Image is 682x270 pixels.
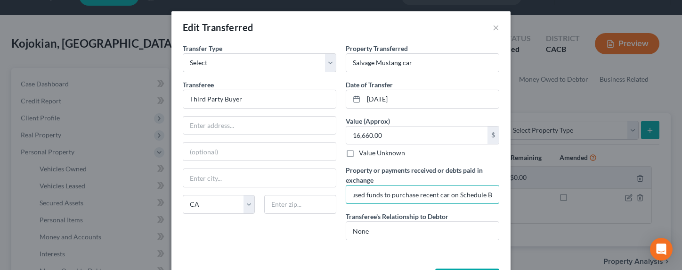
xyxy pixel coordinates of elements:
[183,143,336,160] input: (optional)
[346,165,499,185] label: Property or payments received or debts paid in exchange
[650,238,673,261] div: Open Intercom Messenger
[346,211,448,221] label: Transferee's Relationship to Debtor
[346,116,390,126] label: Value (Approx)
[346,54,499,72] input: ex. Title to 2004 Jeep Compass
[346,44,408,52] span: Property Transferred
[183,81,214,89] span: Transferee
[264,195,336,214] input: Enter zip...
[183,44,222,52] span: Transfer Type
[183,117,336,135] input: Enter address...
[359,148,405,158] label: Value Unknown
[364,90,499,108] input: MM/DD/YYYY
[346,186,499,203] input: --
[346,127,487,144] input: 0.00
[183,21,253,34] div: Edit Transferred
[183,169,336,187] input: Enter city...
[183,90,336,108] input: Enter name...
[346,81,393,89] span: Date of Transfer
[487,127,499,144] div: $
[346,222,499,240] input: --
[493,22,499,33] button: ×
